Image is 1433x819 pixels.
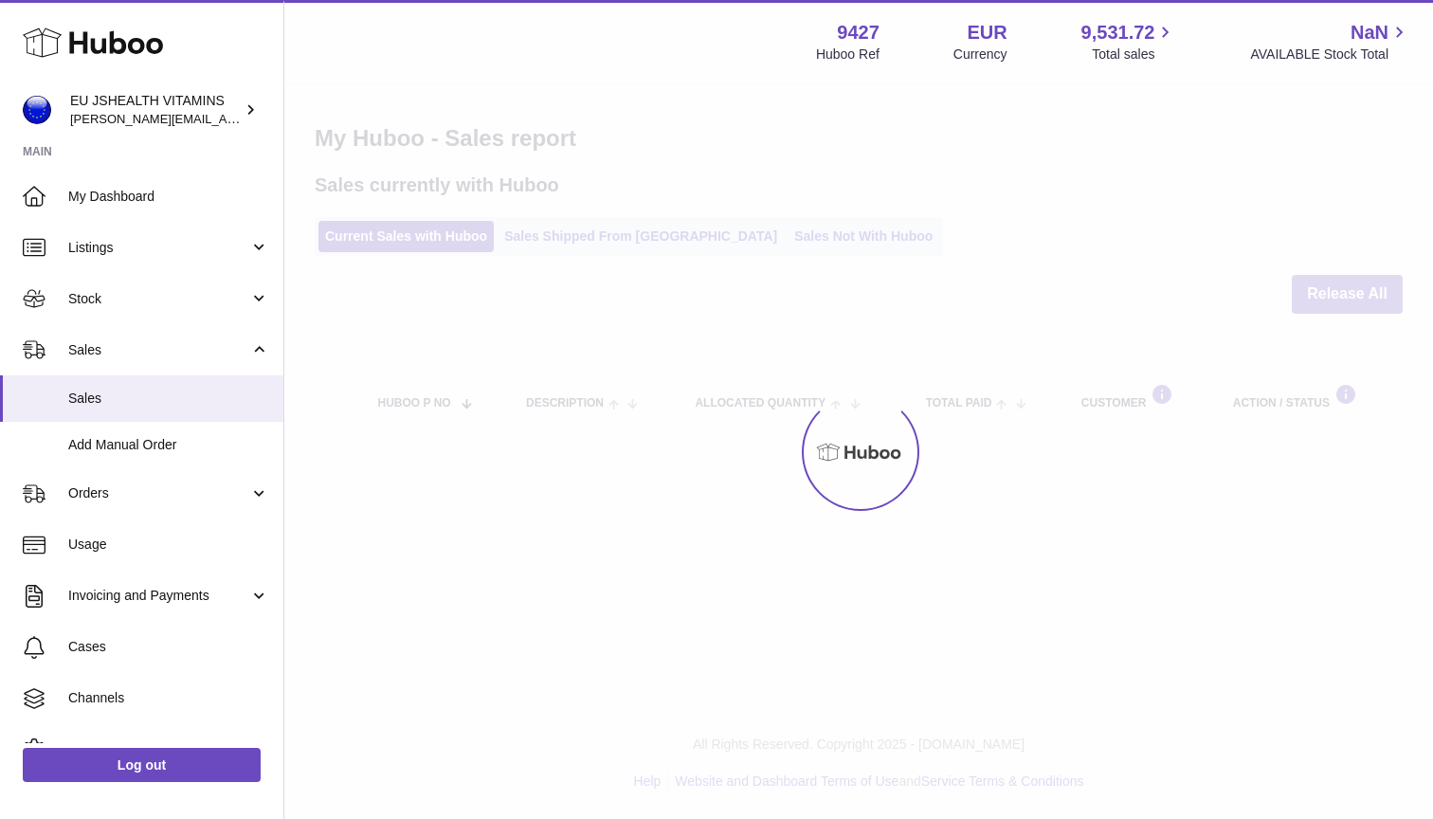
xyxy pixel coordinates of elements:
span: Orders [68,484,249,502]
a: NaN AVAILABLE Stock Total [1250,20,1410,64]
span: Channels [68,689,269,707]
span: [PERSON_NAME][EMAIL_ADDRESS][DOMAIN_NAME] [70,111,380,126]
a: Log out [23,748,261,782]
span: Add Manual Order [68,436,269,454]
span: Sales [68,390,269,408]
strong: 9427 [837,20,880,45]
span: NaN [1351,20,1388,45]
div: EU JSHEALTH VITAMINS [70,92,241,128]
span: Cases [68,638,269,656]
span: 9,531.72 [1081,20,1155,45]
div: Currency [953,45,1007,64]
span: Sales [68,341,249,359]
div: Huboo Ref [816,45,880,64]
a: 9,531.72 Total sales [1081,20,1177,64]
span: Invoicing and Payments [68,587,249,605]
span: Listings [68,239,249,257]
span: Usage [68,536,269,554]
img: laura@jessicasepel.com [23,96,51,124]
strong: EUR [967,20,1007,45]
span: Settings [68,740,269,758]
span: AVAILABLE Stock Total [1250,45,1410,64]
span: My Dashboard [68,188,269,206]
span: Total sales [1092,45,1176,64]
span: Stock [68,290,249,308]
